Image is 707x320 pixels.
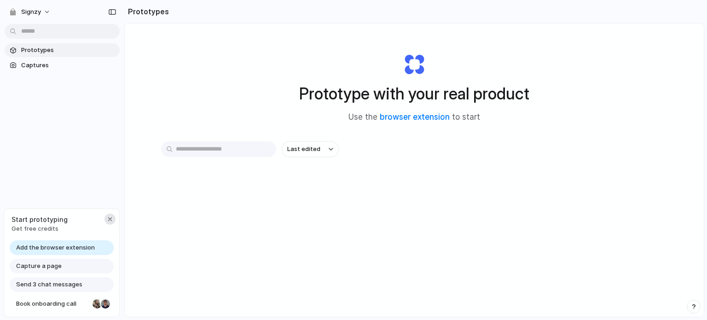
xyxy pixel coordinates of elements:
[287,145,320,154] span: Last edited
[124,6,169,17] h2: Prototypes
[100,298,111,309] div: Christian Iacullo
[5,58,120,72] a: Captures
[282,141,339,157] button: Last edited
[12,224,68,233] span: Get free credits
[16,299,89,308] span: Book onboarding call
[12,215,68,224] span: Start prototyping
[348,111,480,123] span: Use the to start
[21,46,116,55] span: Prototypes
[5,43,120,57] a: Prototypes
[16,280,82,289] span: Send 3 chat messages
[299,81,529,106] h1: Prototype with your real product
[10,240,114,255] a: Add the browser extension
[10,297,114,311] a: Book onboarding call
[16,243,95,252] span: Add the browser extension
[21,7,41,17] span: Signzy
[5,5,55,19] button: Signzy
[16,262,62,271] span: Capture a page
[21,61,116,70] span: Captures
[92,298,103,309] div: Nicole Kubica
[380,112,450,122] a: browser extension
